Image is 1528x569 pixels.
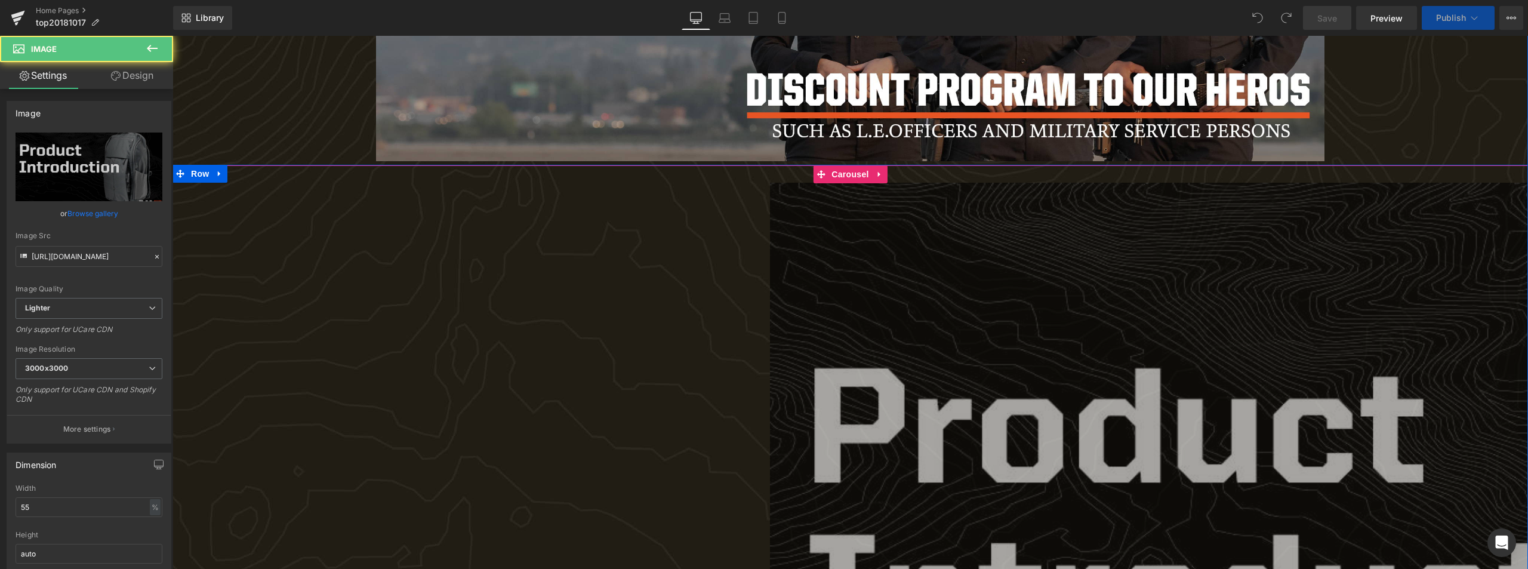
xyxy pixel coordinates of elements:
div: or [16,207,162,220]
span: Library [196,13,224,23]
span: Preview [1370,12,1403,24]
span: Save [1317,12,1337,24]
a: Mobile [768,6,796,30]
a: Browse gallery [67,203,118,224]
a: New Library [173,6,232,30]
input: auto [16,497,162,517]
span: Publish [1436,13,1466,23]
a: Expand / Collapse [700,130,715,147]
a: Tablet [739,6,768,30]
a: Preview [1356,6,1417,30]
button: More settings [7,415,171,443]
b: Lighter [25,303,50,312]
a: Expand / Collapse [39,129,55,147]
span: Carousel [656,130,699,147]
div: Image Quality [16,285,162,293]
span: Image [31,44,57,54]
div: Height [16,531,162,539]
input: Link [16,246,162,267]
a: Home Pages [36,6,173,16]
a: Desktop [682,6,710,30]
div: Open Intercom Messenger [1487,528,1516,557]
span: top20181017 [36,18,86,27]
div: Only support for UCare CDN and Shopify CDN [16,385,162,412]
div: Width [16,484,162,493]
a: Laptop [710,6,739,30]
div: Only support for UCare CDN [16,325,162,342]
div: Image Resolution [16,345,162,353]
div: Image Src [16,232,162,240]
a: Design [89,62,175,89]
span: Row [16,129,39,147]
div: % [150,499,161,515]
button: More [1499,6,1523,30]
div: Image [16,102,41,118]
button: Redo [1274,6,1298,30]
b: 3000x3000 [25,364,68,373]
p: More settings [63,424,111,435]
button: Publish [1422,6,1495,30]
button: Undo [1246,6,1270,30]
div: Dimension [16,453,57,470]
input: auto [16,544,162,564]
